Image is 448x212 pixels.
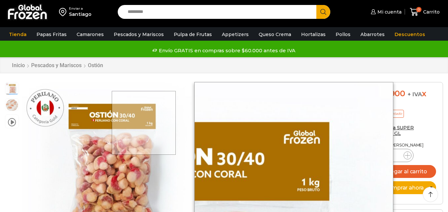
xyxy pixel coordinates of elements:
a: Appetizers [219,28,252,41]
a: Descuentos [391,28,428,41]
a: Inicio [12,62,25,68]
span: Mi cuenta [376,9,402,15]
button: Search button [316,5,330,19]
img: address-field-icon.svg [59,6,69,18]
a: Ostión [88,62,103,68]
a: Abarrotes [357,28,388,41]
div: x caja [370,89,436,108]
span: ostion tallo coral [5,99,19,112]
a: Pulpa de Frutas [170,28,215,41]
a: Tienda [6,28,30,41]
a: Pollos [332,28,354,41]
span: 0 [416,7,421,12]
span: ostion coral 30:40 [5,82,19,96]
p: Cantidad [PERSON_NAME] [370,143,436,148]
a: Queso Crema [255,28,294,41]
button: Comprar ahora [370,181,436,194]
a: Camarones [73,28,107,41]
button: Agregar al carrito [370,165,436,178]
a: Enviar a SUPER EXPRESS GL [370,125,414,136]
a: Papas Fritas [33,28,70,41]
nav: Breadcrumb [12,62,103,68]
a: 0 Carrito [408,4,441,20]
a: Mi cuenta [369,5,402,19]
div: Enviar a [69,6,92,11]
div: Santiago [69,11,92,18]
a: Pescados y Mariscos [110,28,167,41]
a: Pescados y Mariscos [31,62,82,68]
a: Hortalizas [298,28,329,41]
span: + IVA [408,91,422,98]
span: Carrito [421,9,440,15]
